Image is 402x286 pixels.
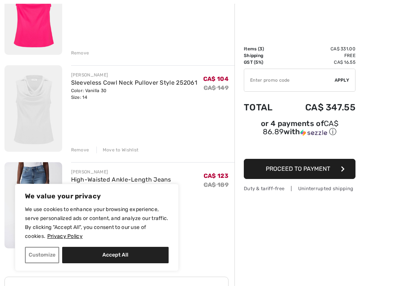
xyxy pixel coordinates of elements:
td: Shipping [244,52,284,59]
td: Free [284,52,355,59]
td: CA$ 347.55 [284,95,355,120]
s: CA$ 189 [204,181,229,188]
span: 3 [259,46,262,51]
button: Accept All [62,247,169,263]
button: Customize [25,247,59,263]
span: CA$ 104 [203,75,229,82]
button: Proceed to Payment [244,159,355,179]
a: High-Waisted Ankle-Length Jeans Style 251956 [71,176,171,192]
div: or 4 payments ofCA$ 86.89withSezzle Click to learn more about Sezzle [244,120,355,139]
div: [PERSON_NAME] [71,72,198,78]
td: Total [244,95,284,120]
div: Color: Vanilla 30 Size: 14 [71,87,198,101]
img: Sleeveless Cowl Neck Pullover Style 252061 [4,65,62,152]
td: CA$ 16.55 [284,59,355,66]
span: CA$ 86.89 [263,119,338,136]
input: Promo code [244,69,335,91]
div: Remove [71,147,89,153]
div: Remove [71,50,89,56]
s: CA$ 149 [204,84,229,91]
a: Privacy Policy [47,233,83,240]
div: Move to Wishlist [96,147,139,153]
div: We value your privacy [15,184,179,271]
p: We value your privacy [25,192,169,201]
div: [PERSON_NAME] [71,169,204,175]
iframe: PayPal-paypal [244,139,355,156]
img: Sezzle [300,129,327,136]
span: Apply [335,77,350,84]
td: Items ( ) [244,45,284,52]
td: GST (5%) [244,59,284,66]
span: CA$ 123 [204,172,229,179]
img: High-Waisted Ankle-Length Jeans Style 251956 [4,162,62,248]
a: Sleeveless Cowl Neck Pullover Style 252061 [71,79,198,86]
div: Duty & tariff-free | Uninterrupted shipping [244,185,355,192]
td: CA$ 331.00 [284,45,355,52]
p: We use cookies to enhance your browsing experience, serve personalized ads or content, and analyz... [25,205,169,241]
div: or 4 payments of with [244,120,355,137]
span: Proceed to Payment [266,165,330,172]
